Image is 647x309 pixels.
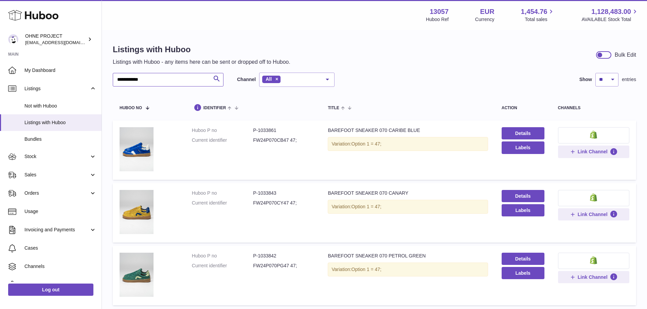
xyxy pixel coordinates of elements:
span: Listings with Huboo [24,119,96,126]
span: Bundles [24,136,96,142]
img: BAREFOOT SNEAKER 070 CARIBE BLUE [120,127,154,171]
dd: FW24P070CB47 47; [253,137,314,143]
span: Sales [24,172,89,178]
h1: Listings with Huboo [113,44,290,55]
dt: Current identifier [192,137,253,143]
a: Log out [8,284,93,296]
dt: Huboo P no [192,127,253,134]
p: Listings with Huboo - any items here can be sent or dropped off to Huboo. [113,58,290,66]
div: Variation: [328,200,488,214]
div: Variation: [328,263,488,276]
div: Huboo Ref [426,16,449,23]
span: Orders [24,190,89,196]
div: action [502,106,544,110]
dt: Current identifier [192,200,253,206]
span: AVAILABLE Stock Total [581,16,639,23]
a: Details [502,253,544,265]
label: Channel [237,76,256,83]
span: Invoicing and Payments [24,227,89,233]
div: BAREFOOT SNEAKER 070 PETROL GREEN [328,253,488,259]
span: Option 1 = 47; [352,267,381,272]
img: internalAdmin-13057@internal.huboo.com [8,34,18,44]
dd: P-1033861 [253,127,314,134]
button: Labels [502,141,544,154]
dt: Huboo P no [192,253,253,259]
dd: FW24P070PG47 47; [253,263,314,269]
span: Cases [24,245,96,251]
span: Option 1 = 47; [352,204,381,209]
span: Option 1 = 47; [352,141,381,147]
div: BAREFOOT SNEAKER 070 CARIBE BLUE [328,127,488,134]
img: shopify-small.png [590,131,597,139]
span: Stock [24,153,89,160]
button: Link Channel [558,146,629,158]
span: [EMAIL_ADDRESS][DOMAIN_NAME] [25,40,100,45]
span: identifier [203,106,226,110]
dd: P-1033843 [253,190,314,196]
span: 1,454.76 [521,7,547,16]
span: Link Channel [578,149,608,155]
img: BAREFOOT SNEAKER 070 PETROL GREEN [120,253,154,297]
span: Huboo no [120,106,142,110]
span: Not with Huboo [24,103,96,109]
span: My Dashboard [24,67,96,74]
span: Settings [24,282,96,288]
div: Bulk Edit [615,51,636,59]
span: 1,128,483.00 [591,7,631,16]
button: Link Channel [558,208,629,220]
div: Variation: [328,137,488,151]
span: Link Channel [578,211,608,217]
div: Currency [475,16,495,23]
dd: FW24P070CY47 47; [253,200,314,206]
div: channels [558,106,629,110]
img: BAREFOOT SNEAKER 070 CANARY [120,190,154,234]
a: 1,454.76 Total sales [521,7,555,23]
span: Listings [24,85,89,92]
span: entries [622,76,636,83]
span: title [328,106,339,110]
a: Details [502,190,544,202]
div: BAREFOOT SNEAKER 070 CANARY [328,190,488,196]
a: 1,128,483.00 AVAILABLE Stock Total [581,7,639,23]
dt: Current identifier [192,263,253,269]
strong: EUR [480,7,494,16]
span: All [266,76,272,82]
div: OHNE PROJECT [25,33,86,46]
strong: 13057 [430,7,449,16]
dd: P-1033842 [253,253,314,259]
span: Usage [24,208,96,215]
button: Labels [502,267,544,279]
span: Channels [24,263,96,270]
span: Link Channel [578,274,608,280]
dt: Huboo P no [192,190,253,196]
button: Link Channel [558,271,629,283]
img: shopify-small.png [590,256,597,264]
span: Total sales [525,16,555,23]
label: Show [579,76,592,83]
a: Details [502,127,544,139]
img: shopify-small.png [590,193,597,201]
button: Labels [502,204,544,216]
